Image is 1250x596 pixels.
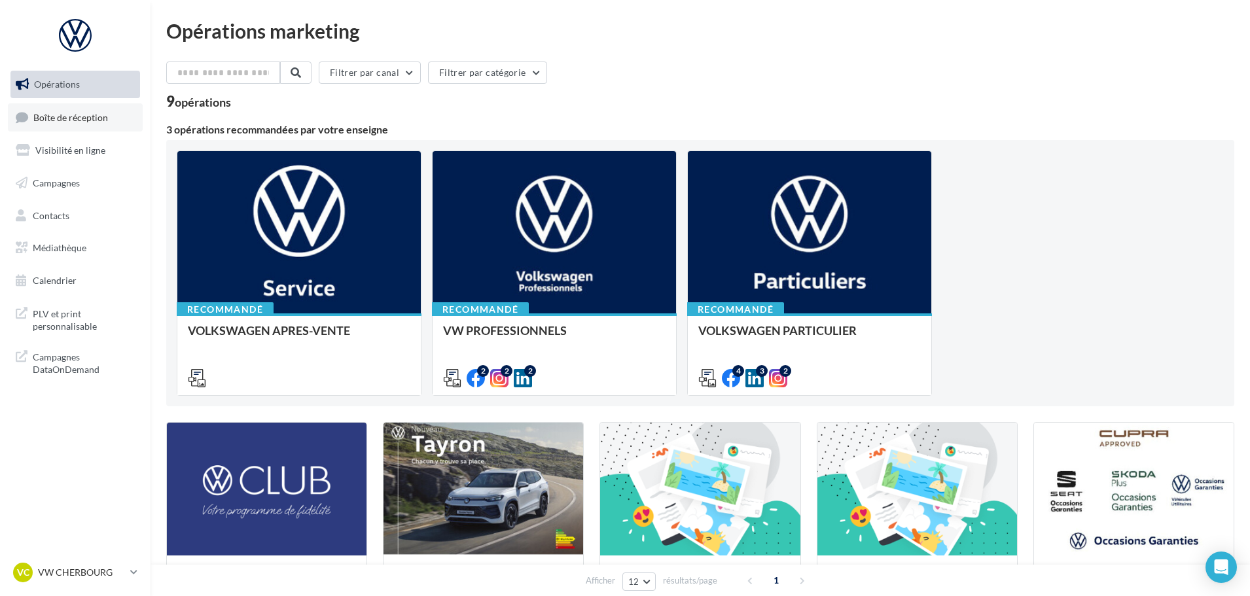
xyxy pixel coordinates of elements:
span: Contacts [33,209,69,220]
a: Contacts [8,202,143,230]
div: 3 opérations recommandées par votre enseigne [166,124,1234,135]
div: 3 [756,365,768,377]
span: 12 [628,576,639,587]
div: Opérations marketing [166,21,1234,41]
a: Médiathèque [8,234,143,262]
div: Open Intercom Messenger [1205,552,1237,583]
span: PLV et print personnalisable [33,305,135,333]
a: Campagnes [8,169,143,197]
span: VOLKSWAGEN APRES-VENTE [188,323,350,338]
span: Boîte de réception [33,111,108,122]
span: VW PROFESSIONNELS [443,323,567,338]
div: 2 [779,365,791,377]
span: Afficher [586,574,615,587]
a: Opérations [8,71,143,98]
div: 2 [501,365,512,377]
span: résultats/page [663,574,717,587]
span: Opérations [34,79,80,90]
p: VW CHERBOURG [38,566,125,579]
div: 2 [524,365,536,377]
span: Visibilité en ligne [35,145,105,156]
a: Boîte de réception [8,103,143,131]
div: Recommandé [177,302,274,317]
div: 9 [166,94,231,109]
button: 12 [622,572,656,591]
div: Recommandé [687,302,784,317]
span: Médiathèque [33,242,86,253]
span: VOLKSWAGEN PARTICULIER [698,323,857,338]
span: VC [17,566,29,579]
a: Visibilité en ligne [8,137,143,164]
div: Recommandé [432,302,529,317]
div: opérations [175,96,231,108]
a: VC VW CHERBOURG [10,560,140,585]
div: 2 [477,365,489,377]
span: Campagnes DataOnDemand [33,348,135,376]
a: PLV et print personnalisable [8,300,143,338]
span: Calendrier [33,275,77,286]
button: Filtrer par canal [319,61,421,84]
a: Calendrier [8,267,143,294]
div: 4 [732,365,744,377]
a: Campagnes DataOnDemand [8,343,143,381]
span: Campagnes [33,177,80,188]
button: Filtrer par catégorie [428,61,547,84]
span: 1 [766,570,787,591]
